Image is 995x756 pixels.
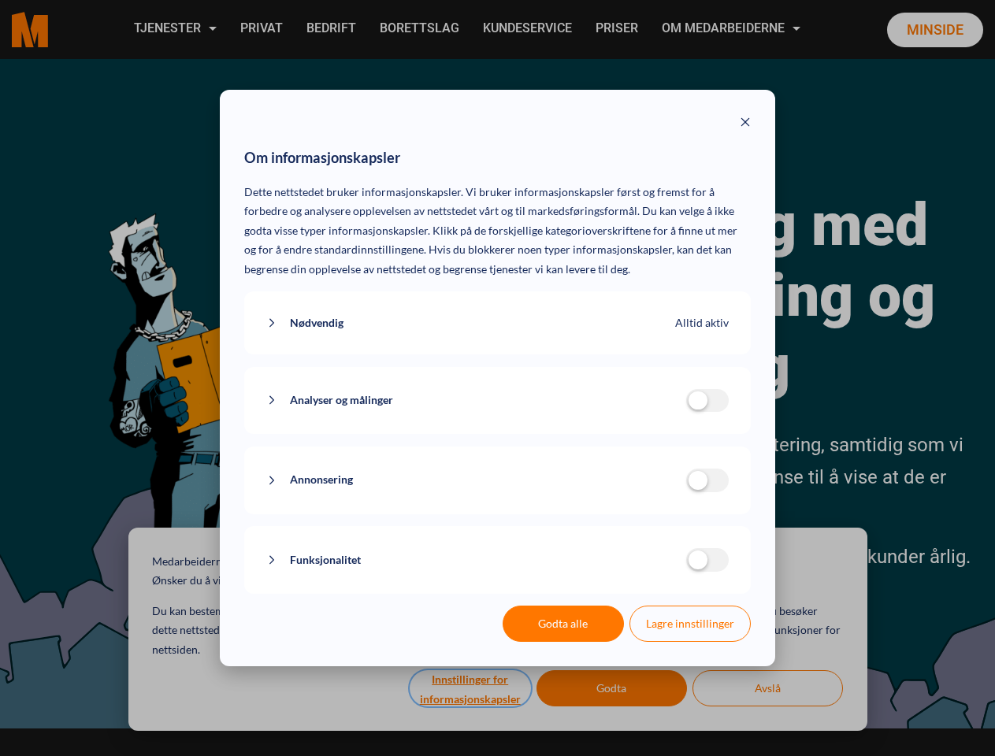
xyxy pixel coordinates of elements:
span: Nødvendig [290,313,343,333]
p: Dette nettstedet bruker informasjonskapsler. Vi bruker informasjonskapsler først og fremst for å ... [244,183,751,280]
span: Om informasjonskapsler [244,146,400,171]
button: Nødvendig [266,313,675,333]
button: Close modal [740,114,751,134]
span: Annonsering [290,470,353,490]
span: Analyser og målinger [290,391,393,410]
button: Lagre innstillinger [629,606,751,642]
span: Funksjonalitet [290,550,361,570]
span: Alltid aktiv [675,313,729,333]
button: Analyser og målinger [266,391,686,410]
button: Annonsering [266,470,686,490]
button: Godta alle [503,606,624,642]
button: Funksjonalitet [266,550,686,570]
